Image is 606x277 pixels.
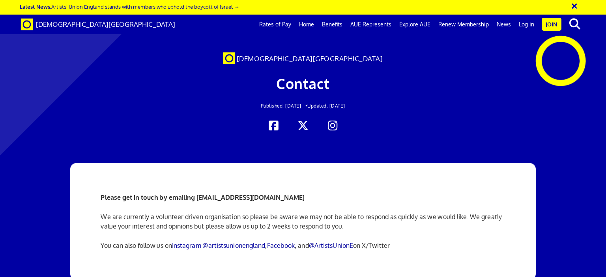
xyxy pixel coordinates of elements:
[267,242,295,249] a: Facebook
[542,18,561,31] a: Join
[395,15,434,34] a: Explore AUE
[515,15,538,34] a: Log in
[563,16,587,32] button: search
[261,103,308,109] span: Published: [DATE] •
[101,241,505,250] p: You can also follow us on , , and on X/Twitter
[20,3,239,10] a: Latest News:Artists’ Union England stands with members who uphold the boycott of Israel →
[318,15,346,34] a: Benefits
[295,15,318,34] a: Home
[117,103,489,108] h2: Updated: [DATE]
[493,15,515,34] a: News
[101,193,305,201] strong: Please get in touch by emailing [EMAIL_ADDRESS][DOMAIN_NAME]
[346,15,395,34] a: AUE Represents
[434,15,493,34] a: Renew Membership
[36,20,175,28] span: [DEMOGRAPHIC_DATA][GEOGRAPHIC_DATA]
[255,15,295,34] a: Rates of Pay
[309,242,353,249] a: @ArtistsUnionE
[20,3,51,10] strong: Latest News:
[15,15,181,34] a: Brand [DEMOGRAPHIC_DATA][GEOGRAPHIC_DATA]
[101,212,505,231] p: We are currently a volunteer driven organisation so please be aware we may not be able to respond...
[276,74,330,92] span: Contact
[172,242,266,249] a: Instagram @artistsunionengland
[237,54,383,63] span: [DEMOGRAPHIC_DATA][GEOGRAPHIC_DATA]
